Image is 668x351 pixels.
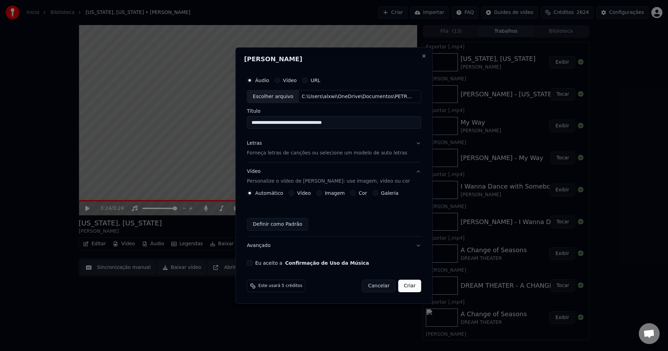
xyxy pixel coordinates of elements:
[247,218,308,231] button: Definir como Padrão
[247,150,407,157] p: Forneça letras de canções ou selecione um modelo de auto letras
[398,280,421,292] button: Criar
[247,140,262,147] div: Letras
[362,280,396,292] button: Cancelar
[247,168,410,185] div: Vídeo
[247,135,421,162] button: LetrasForneça letras de canções ou selecione um modelo de auto letras
[311,78,320,83] label: URL
[247,90,299,103] div: Escolher arquivo
[299,93,417,100] div: C:\Users\alxwi\OneDrive\Documentos\PETROPOLIS\KARAOKE_ESPECIAL\[PERSON_NAME] - I will always love...
[285,261,369,265] button: Eu aceito a
[297,191,311,196] label: Vídeo
[247,178,410,185] p: Personalize o vídeo de [PERSON_NAME]: use imagem, vídeo ou cor
[244,56,424,62] h2: [PERSON_NAME]
[247,163,421,191] button: VídeoPersonalize o vídeo de [PERSON_NAME]: use imagem, vídeo ou cor
[247,237,421,255] button: Avançado
[247,109,421,114] label: Título
[259,283,302,289] span: Este usará 5 créditos
[283,78,297,83] label: Vídeo
[255,191,283,196] label: Automático
[381,191,398,196] label: Galeria
[255,78,269,83] label: Áudio
[247,190,421,236] div: VídeoPersonalize o vídeo de [PERSON_NAME]: use imagem, vídeo ou cor
[325,191,344,196] label: Imagem
[255,261,369,265] label: Eu aceito a
[359,191,367,196] label: Cor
